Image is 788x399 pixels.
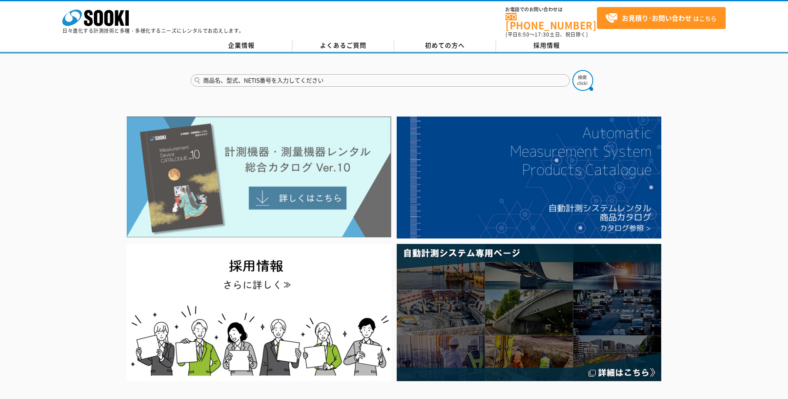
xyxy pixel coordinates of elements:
[397,244,661,381] img: 自動計測システム専用ページ
[496,39,598,52] a: 採用情報
[597,7,726,29] a: お見積り･お問い合わせはこちら
[127,244,391,381] img: SOOKI recruit
[397,117,661,238] img: 自動計測システムカタログ
[394,39,496,52] a: 初めての方へ
[127,117,391,238] img: Catalog Ver10
[292,39,394,52] a: よくあるご質問
[506,31,588,38] span: (平日 ～ 土日、祝日除く)
[572,70,593,91] img: btn_search.png
[506,7,597,12] span: お電話でのお問い合わせは
[62,28,244,33] p: 日々進化する計測技術と多種・多様化するニーズにレンタルでお応えします。
[425,41,465,50] span: 初めての方へ
[191,74,570,87] input: 商品名、型式、NETIS番号を入力してください
[506,13,597,30] a: [PHONE_NUMBER]
[191,39,292,52] a: 企業情報
[518,31,530,38] span: 8:50
[605,12,717,24] span: はこちら
[622,13,692,23] strong: お見積り･お問い合わせ
[535,31,550,38] span: 17:30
